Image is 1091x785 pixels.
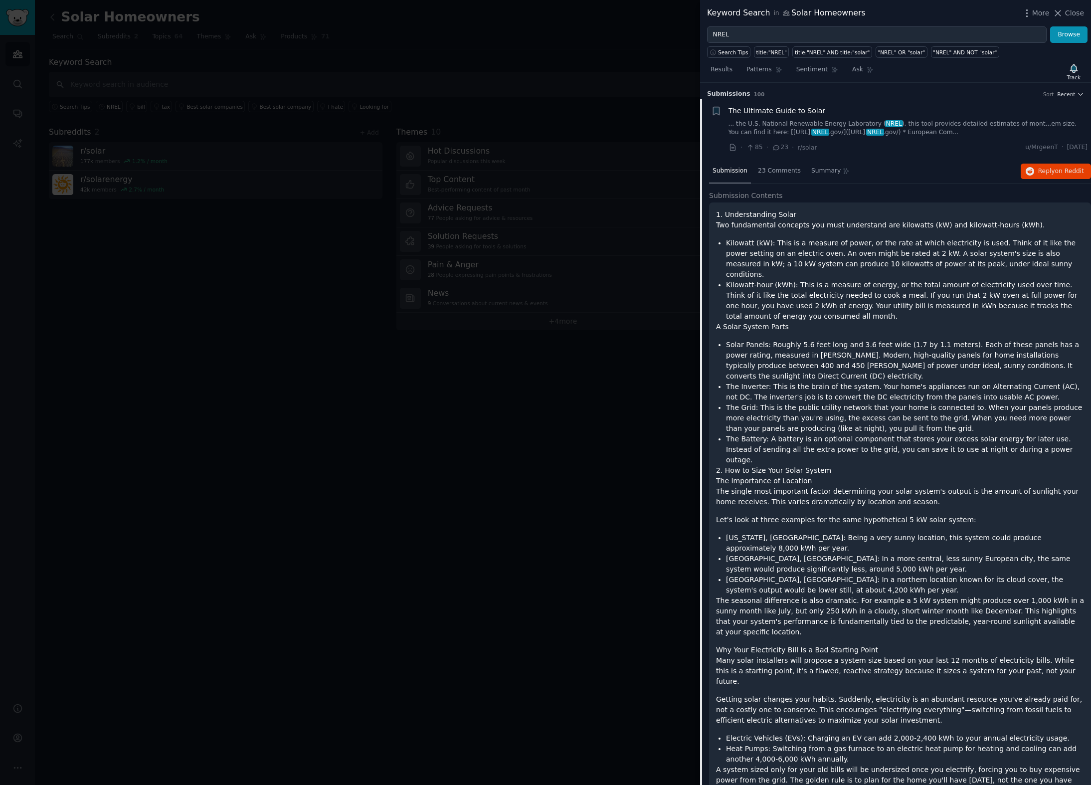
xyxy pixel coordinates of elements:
p: Let's look at three examples for the same hypothetical 5 kW solar system: [716,515,1084,525]
div: "NREL" AND NOT "solar" [933,49,997,56]
button: Replyon Reddit [1021,164,1091,180]
span: Reply [1038,167,1084,176]
p: A Solar System Parts [716,322,1084,332]
li: [GEOGRAPHIC_DATA], [GEOGRAPHIC_DATA]: In a northern location known for its cloud cover, the syste... [726,575,1084,595]
span: · [792,142,794,153]
li: [GEOGRAPHIC_DATA], [GEOGRAPHIC_DATA]: In a more central, less sunny European city, the same syste... [726,554,1084,575]
span: Submission [713,167,747,176]
li: Heat Pumps: Switching from a gas furnace to an electric heat pump for heating and cooling can add... [726,744,1084,765]
a: Sentiment [793,62,842,82]
span: NREL [866,129,884,136]
p: Two fundamental concepts you must understand are kilowatts (kW) and kilowatt-hours (kWh). [716,220,1084,230]
div: "NREL" OR "solar" [878,49,925,56]
span: Submission s [707,90,750,99]
li: Kilowatt (kW): This is a measure of power, or the rate at which electricity is used. Think of it ... [726,238,1084,280]
span: 23 Comments [758,167,801,176]
span: Recent [1057,91,1075,98]
button: More [1022,8,1050,18]
span: r/solar [798,144,817,151]
span: · [740,142,742,153]
span: [DATE] [1067,143,1088,152]
span: 23 [772,143,788,152]
p: The seasonal difference is also dramatic. For example a 5 kW system might produce over 1,000 kWh ... [716,595,1084,637]
li: Solar Panels: Roughly 5.6 feet long and 3.6 feet wide (1.7 by 1.1 meters). Each of these panels h... [726,340,1084,382]
p: The single most important factor determining your solar system's output is the amount of sunlight... [716,486,1084,507]
h1: 2. How to Size Your Solar System [716,465,1084,476]
h1: The Importance of Location [716,476,1084,486]
span: Close [1065,8,1084,18]
span: Patterns [746,65,771,74]
span: Sentiment [796,65,828,74]
a: Ask [849,62,877,82]
a: "NREL" AND NOT "solar" [931,46,999,58]
li: The Battery: A battery is an optional component that stores your excess solar energy for later us... [726,434,1084,465]
a: title:"NREL" [754,46,789,58]
span: Ask [852,65,863,74]
span: · [766,142,768,153]
a: title:"NREL" AND title:"solar" [792,46,872,58]
span: 100 [754,91,765,97]
div: title:"NREL" [756,49,787,56]
button: Close [1053,8,1084,18]
span: Results [711,65,732,74]
h1: 1. Understanding Solar [716,209,1084,220]
span: 85 [746,143,762,152]
a: ... the U.S. National Renewable Energy Laboratory (NREL), this tool provides detailed estimates o... [728,120,1088,137]
li: The Grid: This is the public utility network that your home is connected to. When your panels pro... [726,402,1084,434]
p: Getting solar changes your habits. Suddenly, electricity is an abundant resource you've already p... [716,694,1084,726]
a: The Ultimate Guide to Solar [728,106,826,116]
span: in [773,9,779,18]
div: title:"NREL" AND title:"solar" [795,49,870,56]
span: on Reddit [1055,168,1084,175]
li: The Inverter: This is the brain of the system. Your home's appliances run on Alternating Current ... [726,382,1084,402]
span: u/MrgeenT [1025,143,1058,152]
li: Kilowatt-hour (kWh): This is a measure of energy, or the total amount of electricity used over ti... [726,280,1084,322]
li: Electric Vehicles (EVs): Charging an EV can add 2,000-2,400 kWh to your annual electricity usage. [726,733,1084,744]
div: Keyword Search Solar Homeowners [707,7,866,19]
span: · [1062,143,1064,152]
p: Many solar installers will propose a system size based on your last 12 months of electricity bill... [716,655,1084,687]
div: Sort [1043,91,1054,98]
button: Recent [1057,91,1084,98]
button: Browse [1050,26,1088,43]
span: NREL [885,120,903,127]
div: Track [1067,74,1081,81]
span: More [1032,8,1050,18]
a: Patterns [743,62,785,82]
span: Summary [811,167,841,176]
button: Track [1064,61,1084,82]
span: Submission Contents [709,191,783,201]
span: NREL [811,129,829,136]
button: Search Tips [707,46,750,58]
h1: Why Your Electricity Bill Is a Bad Starting Point [716,645,1084,655]
li: [US_STATE], [GEOGRAPHIC_DATA]: Being a very sunny location, this system could produce approximate... [726,533,1084,554]
a: "NREL" OR "solar" [876,46,927,58]
input: Try a keyword related to your business [707,26,1047,43]
a: Results [707,62,736,82]
span: Search Tips [718,49,748,56]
